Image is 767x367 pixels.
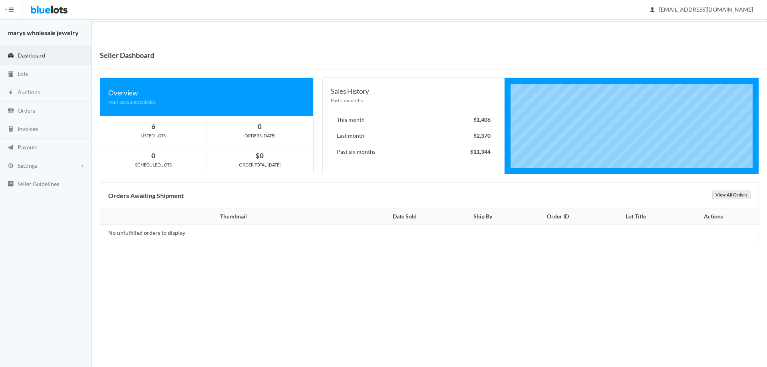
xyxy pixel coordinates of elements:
td: No unfulfilled orders to display [100,225,362,241]
div: LISTED LOTS [100,132,207,139]
div: SCHEDULED LOTS [100,161,207,169]
div: Sales History [331,86,496,97]
a: View All Orders [712,190,751,199]
span: Dashboard [18,52,45,59]
span: Seller Guidelines [18,181,59,187]
th: Thumbnail [100,209,362,225]
strong: 0 [258,122,262,131]
span: Lots [18,70,28,77]
span: [EMAIL_ADDRESS][DOMAIN_NAME] [650,6,753,13]
div: ORDER TOTAL [DATE] [207,161,313,169]
span: Invoices [18,125,38,132]
ion-icon: list box [7,181,15,188]
ion-icon: flash [7,89,15,97]
ion-icon: calculator [7,126,15,133]
ion-icon: person [648,6,656,14]
div: Past six months [331,97,496,104]
span: Settings [18,162,37,169]
span: Payouts [18,144,38,151]
ion-icon: paper plane [7,144,15,152]
strong: marys wholesale jewelry [8,29,79,36]
th: Lot Title [598,209,673,225]
strong: $0 [256,151,264,160]
strong: $2,370 [473,132,491,139]
ion-icon: cog [7,163,15,170]
div: ORDERS [DATE] [207,132,313,139]
ion-icon: clipboard [7,71,15,78]
th: Order ID [518,209,598,225]
th: Date Sold [362,209,447,225]
div: Your account statistics [108,98,305,106]
strong: $1,406 [473,116,491,123]
span: Orders [18,107,35,114]
th: Ship By [447,209,518,225]
ion-icon: cash [7,107,15,115]
strong: 6 [151,122,155,131]
div: Overview [108,87,305,98]
b: Orders Awaiting Shipment [108,192,184,199]
h1: Seller Dashboard [100,49,154,61]
li: This month [331,112,496,128]
strong: $11,344 [470,148,491,155]
span: Auctions [18,89,40,95]
li: Last month [331,128,496,144]
strong: 0 [151,151,155,160]
li: Past six months [331,144,496,160]
ion-icon: speedometer [7,52,15,60]
th: Actions [673,209,759,225]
